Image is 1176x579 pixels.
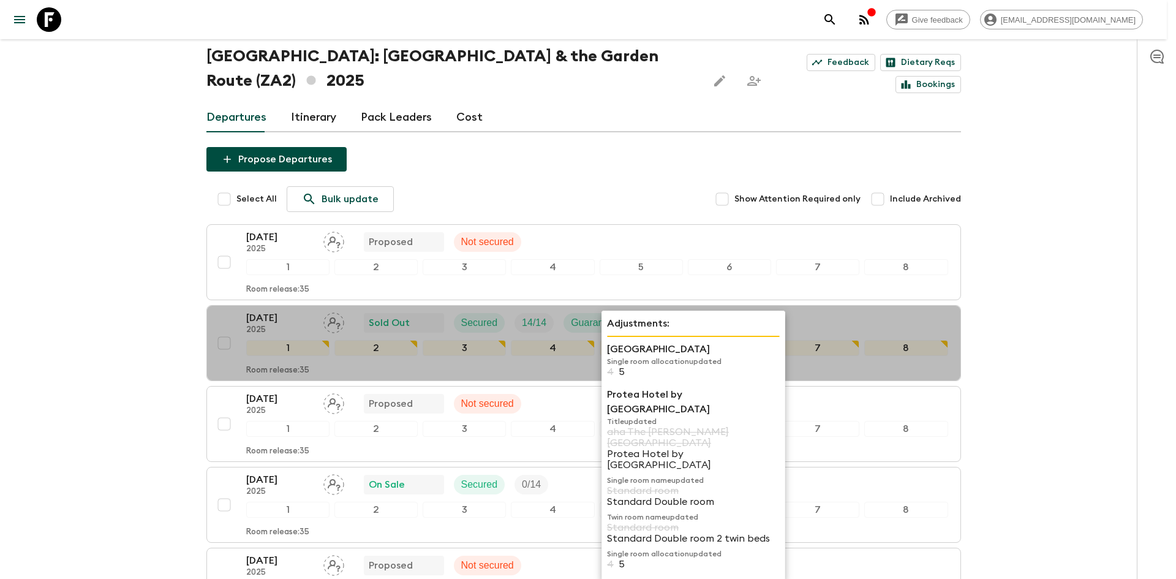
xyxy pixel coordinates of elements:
p: 0 / 14 [522,477,541,492]
p: aha The [PERSON_NAME][GEOGRAPHIC_DATA] [607,426,780,448]
p: Secured [461,477,498,492]
p: On Sale [369,477,405,492]
div: 8 [864,421,948,437]
div: 1 [246,340,330,356]
p: 2025 [246,568,314,578]
p: Proposed [369,396,413,411]
div: 1 [246,502,330,518]
p: Protea Hotel by [GEOGRAPHIC_DATA] [607,387,780,417]
div: 6 [688,259,771,275]
div: 7 [776,502,859,518]
span: Assign pack leader [323,316,344,326]
p: [DATE] [246,311,314,325]
a: Cost [456,103,483,132]
div: 7 [776,259,859,275]
p: [DATE] [246,553,314,568]
div: 7 [776,340,859,356]
p: Single room name updated [607,475,780,485]
p: Proposed [369,235,413,249]
p: Protea Hotel by [GEOGRAPHIC_DATA] [607,448,780,471]
p: Not secured [461,235,514,249]
span: Assign pack leader [323,559,344,569]
p: [GEOGRAPHIC_DATA] [607,342,780,357]
div: 4 [511,421,594,437]
span: Assign pack leader [323,478,344,488]
div: 1 [246,421,330,437]
p: Standard room [607,522,780,533]
p: Room release: 35 [246,447,309,456]
a: Dietary Reqs [880,54,961,71]
h1: [GEOGRAPHIC_DATA]: [GEOGRAPHIC_DATA] & the Garden Route (ZA2) 2025 [206,44,698,93]
div: 8 [864,259,948,275]
span: Show Attention Required only [734,193,861,205]
p: 4 [607,559,614,570]
div: 2 [334,340,418,356]
a: Bookings [895,76,961,93]
div: Trip Fill [514,313,554,333]
p: Standard room [607,485,780,496]
div: Trip Fill [514,475,548,494]
div: 3 [423,502,506,518]
div: 8 [864,340,948,356]
p: 5 [619,366,625,377]
p: 2025 [246,406,314,416]
p: Proposed [369,558,413,573]
p: 4 [607,366,614,377]
p: [DATE] [246,472,314,487]
a: Departures [206,103,266,132]
p: Bulk update [322,192,379,206]
div: 7 [776,421,859,437]
p: Not secured [461,396,514,411]
span: Give feedback [905,15,970,25]
p: Sold Out [369,316,410,330]
a: Feedback [807,54,875,71]
p: 5 [619,559,625,570]
p: Single room allocation updated [607,357,780,366]
span: [EMAIL_ADDRESS][DOMAIN_NAME] [994,15,1142,25]
button: Edit this itinerary [707,69,732,93]
button: Propose Departures [206,147,347,172]
div: 5 [600,421,683,437]
div: 4 [511,259,594,275]
span: Assign pack leader [323,235,344,245]
p: Not secured [461,558,514,573]
p: Title updated [607,417,780,426]
p: Twin room name updated [607,512,780,522]
div: 5 [600,259,683,275]
p: [DATE] [246,230,314,244]
p: Adjustments: [607,316,780,331]
div: 2 [334,259,418,275]
span: Select All [236,193,277,205]
div: 3 [423,340,506,356]
div: 5 [600,340,683,356]
div: 3 [423,259,506,275]
span: Assign pack leader [323,397,344,407]
a: Pack Leaders [361,103,432,132]
p: Room release: 35 [246,366,309,376]
div: 3 [423,421,506,437]
p: [DATE] [246,392,314,406]
span: Share this itinerary [742,69,766,93]
p: Standard Double room [607,496,780,507]
div: 1 [246,259,330,275]
div: 5 [600,502,683,518]
p: 2025 [246,244,314,254]
a: Itinerary [291,103,336,132]
p: 2025 [246,487,314,497]
button: search adventures [818,7,842,32]
div: 4 [511,340,594,356]
p: 14 / 14 [522,316,546,330]
p: Secured [461,316,498,330]
button: menu [7,7,32,32]
p: Room release: 35 [246,528,309,537]
div: 4 [511,502,594,518]
p: Guaranteed [571,316,623,330]
span: Include Archived [890,193,961,205]
div: 2 [334,421,418,437]
div: 8 [864,502,948,518]
p: Standard Double room 2 twin beds [607,533,780,544]
p: Single room allocation updated [607,549,780,559]
p: 2025 [246,325,314,335]
div: 2 [334,502,418,518]
p: Room release: 35 [246,285,309,295]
